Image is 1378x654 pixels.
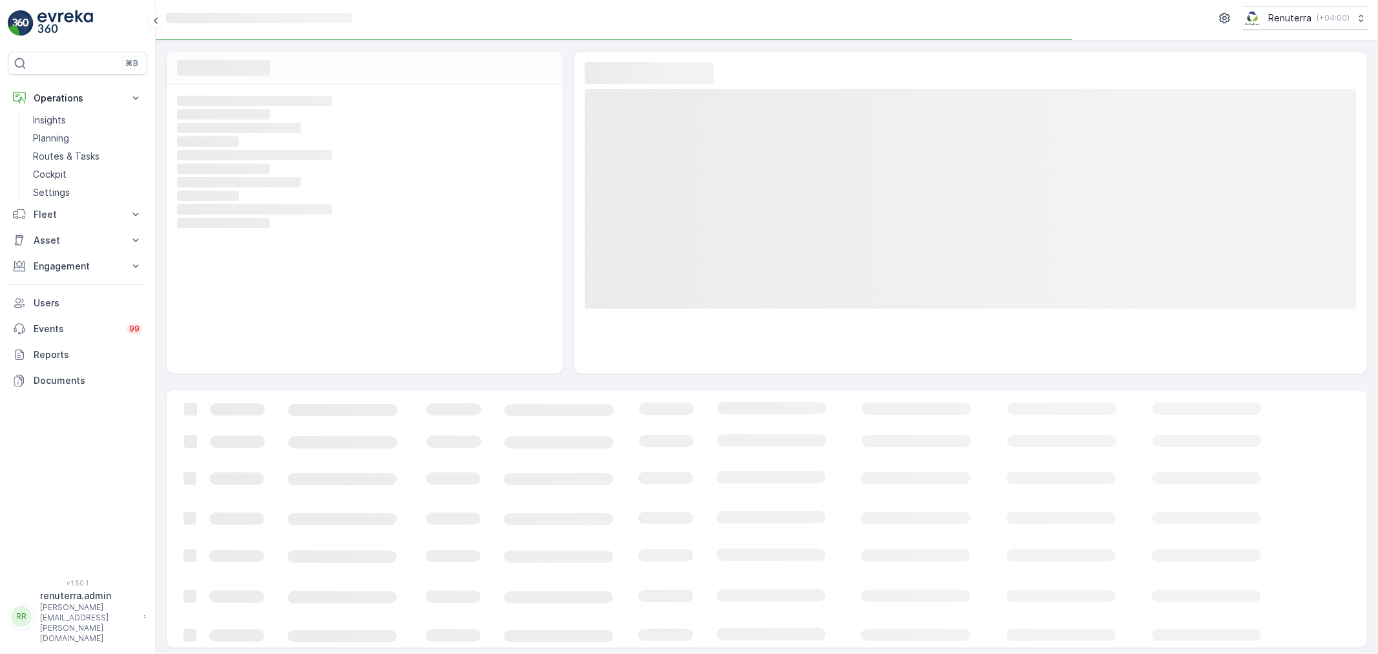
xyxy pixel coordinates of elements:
p: Renuterra [1268,12,1311,25]
button: Engagement [8,253,147,279]
a: Settings [28,184,147,202]
img: Screenshot_2024-07-26_at_13.33.01.png [1243,11,1263,25]
a: Planning [28,129,147,147]
button: Asset [8,227,147,253]
a: Cockpit [28,165,147,184]
a: Users [8,290,147,316]
p: Insights [33,114,66,127]
p: ( +04:00 ) [1317,13,1350,23]
p: Engagement [34,260,121,273]
a: Events99 [8,316,147,342]
p: Cockpit [33,168,67,181]
p: Routes & Tasks [33,150,99,163]
p: 99 [129,324,140,334]
p: Documents [34,374,142,387]
p: ⌘B [125,58,138,69]
img: logo [8,10,34,36]
a: Reports [8,342,147,368]
p: Planning [33,132,69,145]
span: v 1.50.1 [8,579,147,587]
p: Users [34,297,142,310]
button: Operations [8,85,147,111]
p: [PERSON_NAME][EMAIL_ADDRESS][PERSON_NAME][DOMAIN_NAME] [40,602,137,644]
img: logo_light-DOdMpM7g.png [37,10,93,36]
a: Insights [28,111,147,129]
button: Fleet [8,202,147,227]
p: Events [34,322,119,335]
p: renuterra.admin [40,589,137,602]
div: RR [11,606,32,627]
p: Reports [34,348,142,361]
p: Fleet [34,208,121,221]
p: Settings [33,186,70,199]
a: Routes & Tasks [28,147,147,165]
p: Operations [34,92,121,105]
button: Renuterra(+04:00) [1243,6,1368,30]
p: Asset [34,234,121,247]
button: RRrenuterra.admin[PERSON_NAME][EMAIL_ADDRESS][PERSON_NAME][DOMAIN_NAME] [8,589,147,644]
a: Documents [8,368,147,394]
